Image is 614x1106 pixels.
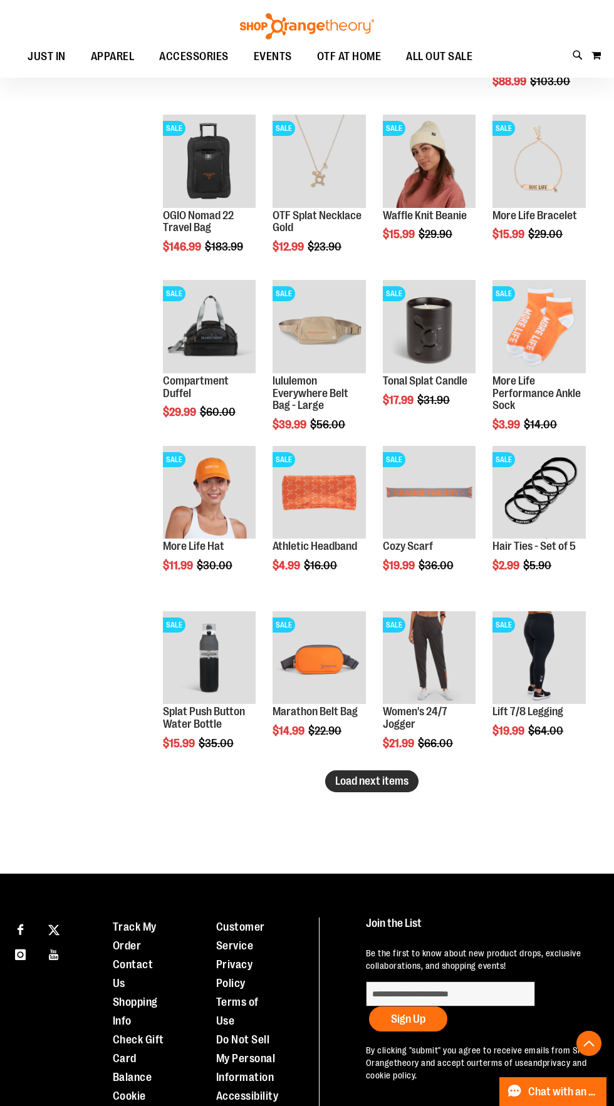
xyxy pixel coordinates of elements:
[492,446,586,541] a: Hair Ties - Set of 5SALE
[273,240,306,253] span: $12.99
[492,75,528,88] span: $88.99
[383,559,417,572] span: $19.99
[492,115,586,208] img: Product image for More Life Bracelet
[492,452,515,467] span: SALE
[113,996,158,1027] a: Shopping Info
[199,737,236,750] span: $35.00
[486,605,592,769] div: product
[163,618,185,633] span: SALE
[113,1033,164,1083] a: Check Gift Card Balance
[159,43,229,71] span: ACCESSORIES
[530,75,572,88] span: $103.00
[492,375,581,412] a: More Life Performance Ankle Sock
[492,611,586,705] img: 2024 October Lift 7/8 Legging
[383,611,476,705] img: Product image for 24/7 Jogger
[273,121,295,136] span: SALE
[163,406,198,418] span: $29.99
[419,228,454,240] span: $29.90
[163,121,185,136] span: SALE
[492,418,522,431] span: $3.99
[492,611,586,706] a: 2024 October Lift 7/8 LeggingSALE
[492,280,586,373] img: Product image for More Life Performance Ankle Sock
[524,418,559,431] span: $14.00
[304,559,339,572] span: $16.00
[383,611,476,706] a: Product image for 24/7 JoggerSALE
[163,286,185,301] span: SALE
[273,452,295,467] span: SALE
[163,611,256,706] a: Product image for 25oz. Splat Push Button Water Bottle GreySALE
[163,737,197,750] span: $15.99
[528,725,565,737] span: $64.00
[419,559,455,572] span: $36.00
[273,280,366,373] img: Product image for lululemon Everywhere Belt Bag Large
[383,280,476,373] img: Product image for Tonal Splat Candle
[43,917,65,939] a: Visit our X page
[377,108,482,272] div: product
[273,286,295,301] span: SALE
[528,228,565,240] span: $29.00
[383,115,476,208] img: Product image for Waffle Knit Beanie
[492,228,526,240] span: $15.99
[163,115,256,208] img: Product image for OGIO Nomad 22 Travel Bag
[266,440,372,604] div: product
[383,228,417,240] span: $15.99
[163,559,195,572] span: $11.99
[492,121,515,136] span: SALE
[238,13,376,39] img: Shop Orangetheory
[157,440,263,604] div: product
[492,540,576,552] a: Hair Ties - Set of 5
[383,121,405,136] span: SALE
[335,775,408,787] span: Load next items
[383,209,467,222] a: Waffle Knit Beanie
[273,115,366,210] a: Product image for Splat Necklace GoldSALE
[383,286,405,301] span: SALE
[163,280,256,373] img: Compartment Duffel front
[486,440,592,604] div: product
[163,452,185,467] span: SALE
[273,280,366,375] a: Product image for lululemon Everywhere Belt Bag LargeSALE
[163,209,234,234] a: OGIO Nomad 22 Travel Bag
[492,705,563,718] a: Lift 7/8 Legging
[310,418,347,431] span: $56.00
[366,947,605,972] p: Be the first to know about new product drops, exclusive collaborations, and shopping events!
[492,209,577,222] a: More Life Bracelet
[528,1086,599,1098] span: Chat with an Expert
[366,1044,605,1082] p: By clicking "submit" you agree to receive emails from Shop Orangetheory and accept our and
[163,115,256,210] a: Product image for OGIO Nomad 22 Travel BagSALE
[273,540,357,552] a: Athletic Headband
[383,452,405,467] span: SALE
[9,943,31,964] a: Visit our Instagram page
[576,1031,601,1056] button: Back To Top
[266,274,372,463] div: product
[273,559,302,572] span: $4.99
[383,115,476,210] a: Product image for Waffle Knit BeanieSALE
[383,737,416,750] span: $21.99
[9,917,31,939] a: Visit our Facebook page
[492,618,515,633] span: SALE
[383,280,476,375] a: Product image for Tonal Splat CandleSALE
[369,1006,447,1031] button: Sign Up
[43,943,65,964] a: Visit our Youtube page
[492,280,586,375] a: Product image for More Life Performance Ankle SockSALE
[205,240,245,253] span: $183.99
[417,394,452,406] span: $31.90
[216,1090,279,1102] a: Accessibility
[273,611,366,705] img: Marathon Belt Bag
[157,274,263,450] div: product
[163,540,224,552] a: More Life Hat
[48,924,60,936] img: Twitter
[163,280,256,375] a: Compartment Duffel front SALE
[273,611,366,706] a: Marathon Belt BagSALE
[197,559,234,572] span: $30.00
[216,996,259,1027] a: Terms of Use
[383,540,433,552] a: Cozy Scarf
[383,375,467,387] a: Tonal Splat Candle
[492,725,526,737] span: $19.99
[200,406,237,418] span: $60.00
[266,605,372,769] div: product
[492,446,586,539] img: Hair Ties - Set of 5
[273,705,358,718] a: Marathon Belt Bag
[492,286,515,301] span: SALE
[391,1013,425,1025] span: Sign Up
[366,981,535,1006] input: enter email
